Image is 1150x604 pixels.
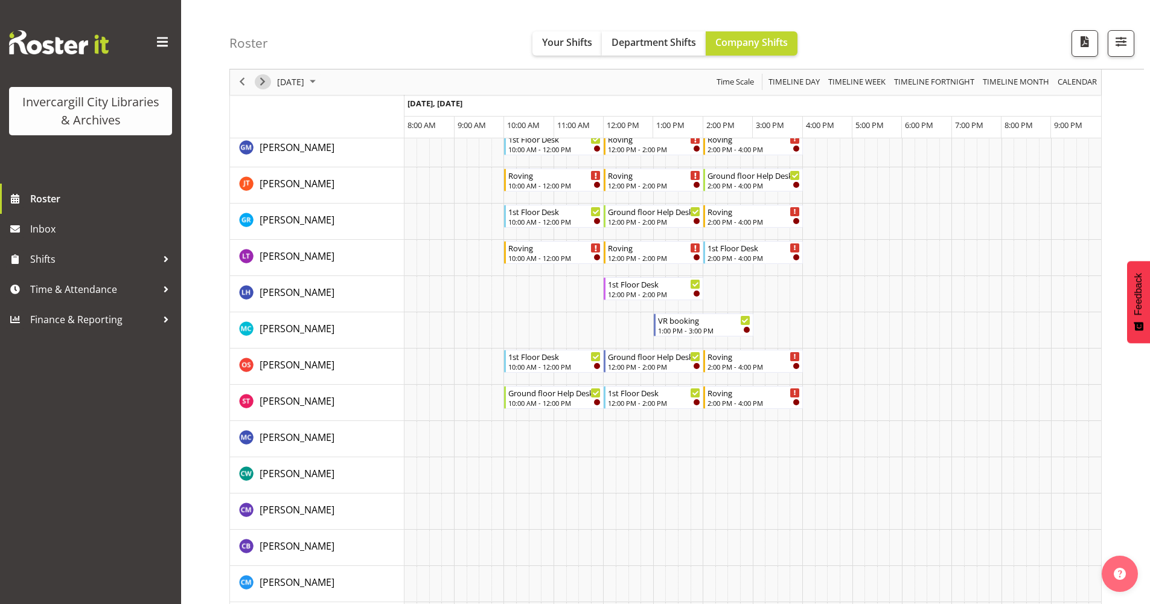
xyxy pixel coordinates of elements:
[458,120,486,130] span: 9:00 AM
[532,31,602,56] button: Your Shifts
[982,75,1050,90] span: Timeline Month
[508,387,601,399] div: Ground floor Help Desk
[260,539,334,553] a: [PERSON_NAME]
[508,217,601,226] div: 10:00 AM - 12:00 PM
[273,69,323,95] div: September 27, 2025
[608,350,700,362] div: Ground floor Help Desk
[508,242,601,254] div: Roving
[252,69,273,95] div: next period
[715,36,788,49] span: Company Shifts
[604,205,703,228] div: Grace Roscoe-Squires"s event - Ground floor Help Desk Begin From Saturday, September 27, 2025 at ...
[260,466,334,481] a: [PERSON_NAME]
[608,289,700,299] div: 12:00 PM - 2:00 PM
[608,181,700,190] div: 12:00 PM - 2:00 PM
[234,75,251,90] button: Previous
[230,457,404,493] td: Catherine Wilson resource
[504,241,604,264] div: Lyndsay Tautari"s event - Roving Begin From Saturday, September 27, 2025 at 10:00:00 AM GMT+12:00...
[504,350,604,373] div: Olivia Stanley"s event - 1st Floor Desk Begin From Saturday, September 27, 2025 at 10:00:00 AM GM...
[30,250,157,268] span: Shifts
[260,249,334,263] a: [PERSON_NAME]
[508,253,601,263] div: 10:00 AM - 12:00 PM
[260,286,334,299] span: [PERSON_NAME]
[703,386,803,409] div: Saniya Thompson"s event - Roving Begin From Saturday, September 27, 2025 at 2:00:00 PM GMT+12:00 ...
[508,362,601,371] div: 10:00 AM - 12:00 PM
[608,144,700,154] div: 12:00 PM - 2:00 PM
[955,120,983,130] span: 7:00 PM
[608,362,700,371] div: 12:00 PM - 2:00 PM
[407,120,436,130] span: 8:00 AM
[703,205,803,228] div: Grace Roscoe-Squires"s event - Roving Begin From Saturday, September 27, 2025 at 2:00:00 PM GMT+1...
[706,120,735,130] span: 2:00 PM
[855,120,884,130] span: 5:00 PM
[30,190,175,208] span: Roster
[260,321,334,336] a: [PERSON_NAME]
[608,278,700,290] div: 1st Floor Desk
[230,385,404,421] td: Saniya Thompson resource
[604,169,703,191] div: Glen Tomlinson"s event - Roving Begin From Saturday, September 27, 2025 at 12:00:00 PM GMT+12:00 ...
[230,421,404,457] td: Aurora Catu resource
[905,120,933,130] span: 6:00 PM
[708,398,800,408] div: 2:00 PM - 4:00 PM
[656,120,685,130] span: 1:00 PM
[230,276,404,312] td: Marion Hawkes resource
[604,132,703,155] div: Gabriel McKay Smith"s event - Roving Begin From Saturday, September 27, 2025 at 12:00:00 PM GMT+1...
[260,394,334,408] a: [PERSON_NAME]
[806,120,834,130] span: 4:00 PM
[504,386,604,409] div: Saniya Thompson"s event - Ground floor Help Desk Begin From Saturday, September 27, 2025 at 10:00...
[230,167,404,204] td: Glen Tomlinson resource
[260,176,334,191] a: [PERSON_NAME]
[708,205,800,217] div: Roving
[708,350,800,362] div: Roving
[608,217,700,226] div: 12:00 PM - 2:00 PM
[703,169,803,191] div: Glen Tomlinson"s event - Ground floor Help Desk Begin From Saturday, September 27, 2025 at 2:00:0...
[708,362,800,371] div: 2:00 PM - 4:00 PM
[260,213,334,227] a: [PERSON_NAME]
[255,75,271,90] button: Next
[230,131,404,167] td: Gabriel McKay Smith resource
[504,205,604,228] div: Grace Roscoe-Squires"s event - 1st Floor Desk Begin From Saturday, September 27, 2025 at 10:00:00...
[708,242,800,254] div: 1st Floor Desk
[260,358,334,371] span: [PERSON_NAME]
[30,310,157,329] span: Finance & Reporting
[276,75,305,90] span: [DATE]
[893,75,976,90] span: Timeline Fortnight
[230,493,404,530] td: Chamique Mamolo resource
[658,314,750,326] div: VR booking
[604,241,703,264] div: Lyndsay Tautari"s event - Roving Begin From Saturday, September 27, 2025 at 12:00:00 PM GMT+12:00...
[230,349,404,385] td: Olivia Stanley resource
[508,133,601,145] div: 1st Floor Desk
[767,75,821,90] span: Timeline Day
[1054,120,1082,130] span: 9:00 PM
[608,387,700,399] div: 1st Floor Desk
[260,575,334,590] a: [PERSON_NAME]
[508,181,601,190] div: 10:00 AM - 12:00 PM
[706,31,797,56] button: Company Shifts
[708,181,800,190] div: 2:00 PM - 4:00 PM
[230,530,404,566] td: Chris Broad resource
[654,313,753,336] div: Michelle Cunningham"s event - VR booking Begin From Saturday, September 27, 2025 at 1:00:00 PM GM...
[260,322,334,335] span: [PERSON_NAME]
[260,431,334,444] span: [PERSON_NAME]
[229,36,268,50] h4: Roster
[542,36,592,49] span: Your Shifts
[407,98,462,109] span: [DATE], [DATE]
[30,220,175,238] span: Inbox
[981,75,1052,90] button: Timeline Month
[260,430,334,445] a: [PERSON_NAME]
[230,566,404,602] td: Cindy Mulrooney resource
[275,75,321,90] button: September 2025
[608,133,700,145] div: Roving
[508,350,601,362] div: 1st Floor Desk
[608,398,700,408] div: 12:00 PM - 2:00 PM
[1056,75,1099,90] button: Month
[608,253,700,263] div: 12:00 PM - 2:00 PM
[232,69,252,95] div: previous period
[260,503,334,516] span: [PERSON_NAME]
[604,386,703,409] div: Saniya Thompson"s event - 1st Floor Desk Begin From Saturday, September 27, 2025 at 12:00:00 PM G...
[826,75,888,90] button: Timeline Week
[9,30,109,54] img: Rosterit website logo
[260,503,334,517] a: [PERSON_NAME]
[260,467,334,480] span: [PERSON_NAME]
